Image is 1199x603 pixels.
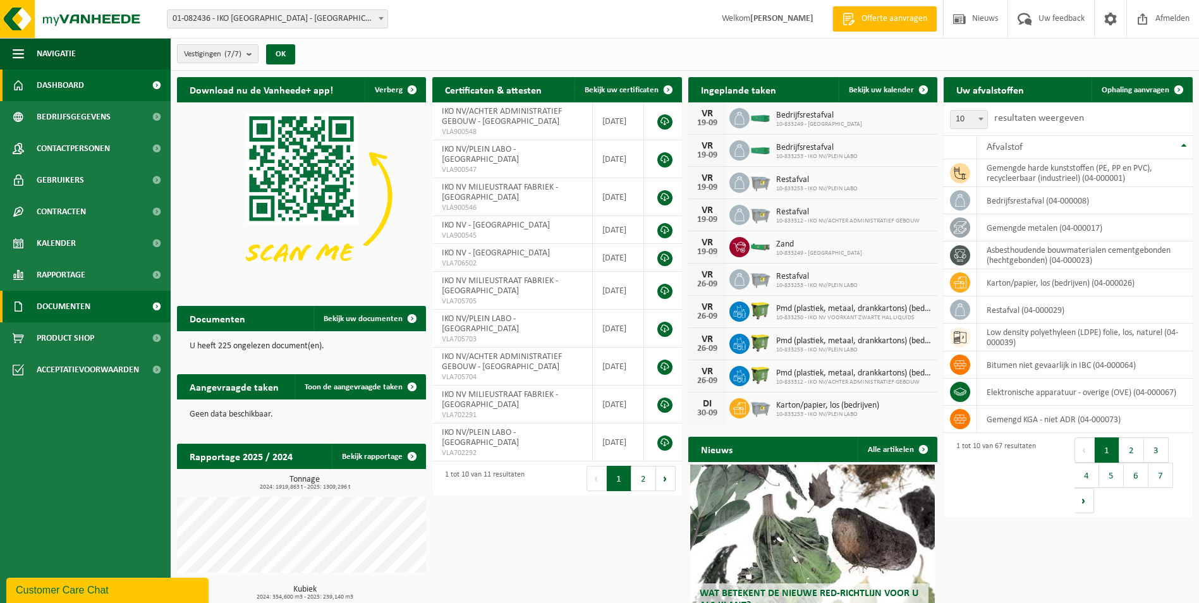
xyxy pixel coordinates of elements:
[37,133,110,164] span: Contactpersonen
[776,336,931,346] span: Pmd (plastiek, metaal, drankkartons) (bedrijven)
[977,269,1193,296] td: karton/papier, los (bedrijven) (04-000026)
[695,183,720,192] div: 19-09
[442,259,583,269] span: VLA706502
[37,196,86,228] span: Contracten
[177,444,305,468] h2: Rapportage 2025 / 2024
[832,6,937,32] a: Offerte aanvragen
[776,143,858,153] span: Bedrijfsrestafval
[776,411,879,418] span: 10-833253 - IKO NV/PLEIN LABO
[695,312,720,321] div: 26-09
[442,296,583,307] span: VLA705705
[177,77,346,102] h2: Download nu de Vanheede+ app!
[593,178,644,216] td: [DATE]
[183,484,426,490] span: 2024: 1919,863 t - 2025: 1309,296 t
[695,248,720,257] div: 19-09
[442,314,519,334] span: IKO NV/PLEIN LABO - [GEOGRAPHIC_DATA]
[750,300,771,321] img: WB-1100-HPE-GN-50
[1095,437,1119,463] button: 1
[977,159,1193,187] td: gemengde harde kunststoffen (PE, PP en PVC), recycleerbaar (industrieel) (04-000001)
[593,140,644,178] td: [DATE]
[1102,86,1169,94] span: Ophaling aanvragen
[593,272,644,310] td: [DATE]
[183,475,426,490] h3: Tonnage
[776,250,862,257] span: 10-833249 - [GEOGRAPHIC_DATA]
[656,466,676,491] button: Next
[575,77,681,102] a: Bekijk uw certificaten
[695,399,720,409] div: DI
[695,141,720,151] div: VR
[776,153,858,161] span: 10-833253 - IKO NV/PLEIN LABO
[593,348,644,386] td: [DATE]
[442,372,583,382] span: VLA705704
[695,302,720,312] div: VR
[1074,488,1094,513] button: Next
[587,466,607,491] button: Previous
[37,228,76,259] span: Kalender
[305,383,403,391] span: Toon de aangevraagde taken
[1148,463,1173,488] button: 7
[977,187,1193,214] td: bedrijfsrestafval (04-000008)
[177,374,291,399] h2: Aangevraagde taken
[849,86,914,94] span: Bekijk uw kalender
[442,145,519,164] span: IKO NV/PLEIN LABO - [GEOGRAPHIC_DATA]
[167,10,387,28] span: 01-082436 - IKO NV - ANTWERPEN
[776,401,879,411] span: Karton/papier, los (bedrijven)
[695,216,720,224] div: 19-09
[177,102,426,289] img: Download de VHEPlus App
[750,203,771,224] img: WB-2500-GAL-GY-01
[167,9,388,28] span: 01-082436 - IKO NV - ANTWERPEN
[1099,463,1124,488] button: 5
[977,351,1193,379] td: bitumen niet gevaarlijk in IBC (04-000064)
[977,214,1193,241] td: gemengde metalen (04-000017)
[695,270,720,280] div: VR
[37,38,76,70] span: Navigatie
[776,185,858,193] span: 10-833253 - IKO NV/PLEIN LABO
[442,248,550,258] span: IKO NV - [GEOGRAPHIC_DATA]
[776,207,920,217] span: Restafval
[776,121,862,128] span: 10-833249 - [GEOGRAPHIC_DATA]
[442,203,583,213] span: VLA900546
[266,44,295,64] button: OK
[324,315,403,323] span: Bekijk uw documenten
[950,110,988,129] span: 10
[313,306,425,331] a: Bekijk uw documenten
[695,334,720,344] div: VR
[776,282,858,289] span: 10-833253 - IKO NV/PLEIN LABO
[977,296,1193,324] td: restafval (04-000029)
[950,436,1036,515] div: 1 tot 10 van 67 resultaten
[593,386,644,423] td: [DATE]
[442,231,583,241] span: VLA900545
[432,77,554,102] h2: Certificaten & attesten
[695,367,720,377] div: VR
[593,244,644,272] td: [DATE]
[688,77,789,102] h2: Ingeplande taken
[177,44,259,63] button: Vestigingen(7/7)
[442,334,583,344] span: VLA705703
[631,466,656,491] button: 2
[37,291,90,322] span: Documenten
[607,466,631,491] button: 1
[695,173,720,183] div: VR
[224,50,241,58] count: (7/7)
[190,342,413,351] p: U heeft 225 ongelezen document(en).
[177,306,258,331] h2: Documenten
[695,377,720,386] div: 26-09
[750,111,771,123] img: HK-XC-20-GN-00
[295,374,425,399] a: Toon de aangevraagde taken
[858,437,936,462] a: Alle artikelen
[593,310,644,348] td: [DATE]
[688,437,745,461] h2: Nieuws
[776,304,931,314] span: Pmd (plastiek, metaal, drankkartons) (bedrijven)
[184,45,241,64] span: Vestigingen
[1074,463,1099,488] button: 4
[750,14,813,23] strong: [PERSON_NAME]
[695,119,720,128] div: 19-09
[37,354,139,386] span: Acceptatievoorwaarden
[994,113,1084,123] label: resultaten weergeven
[442,127,583,137] span: VLA900548
[332,444,425,469] a: Bekijk rapportage
[593,216,644,244] td: [DATE]
[375,86,403,94] span: Verberg
[695,109,720,119] div: VR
